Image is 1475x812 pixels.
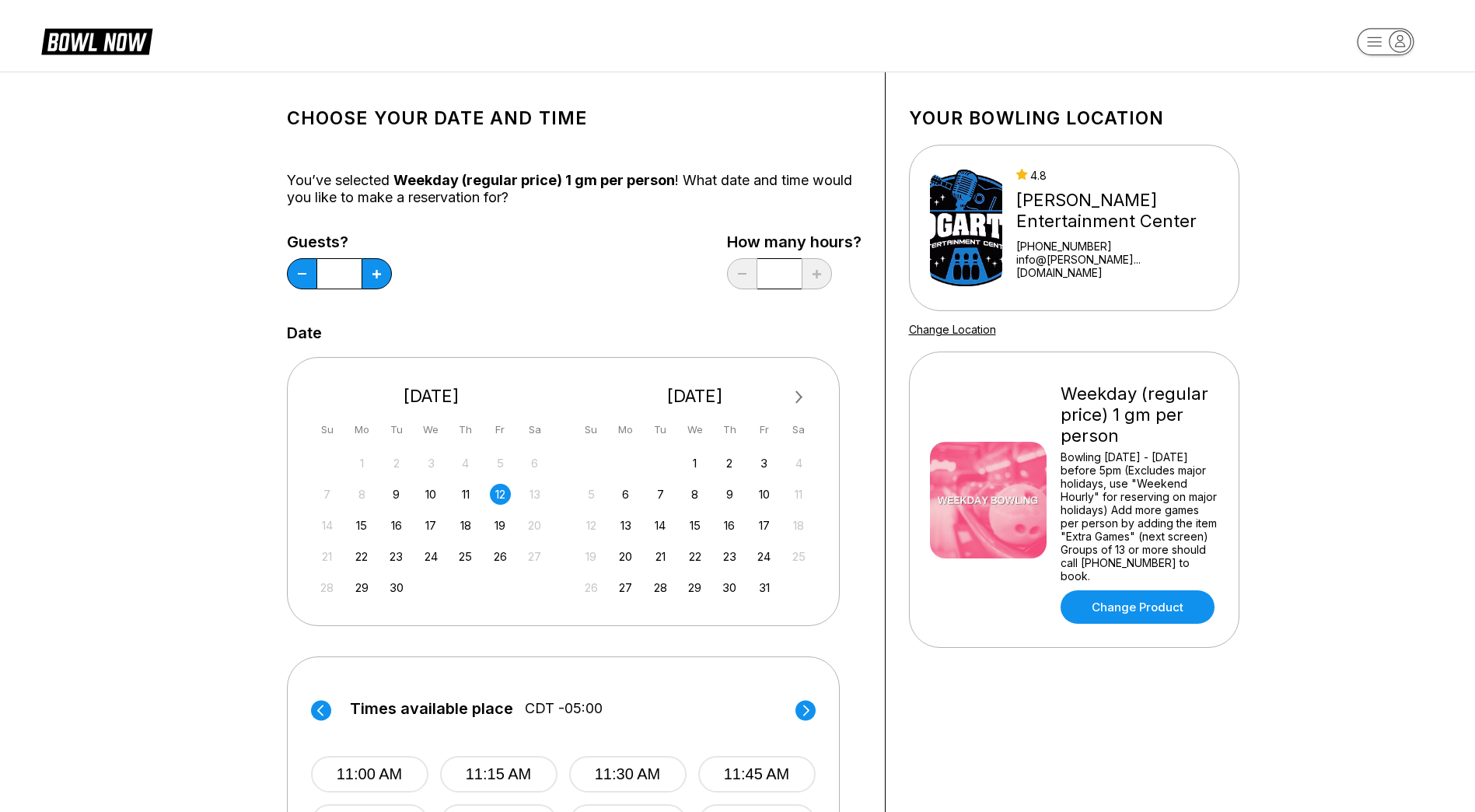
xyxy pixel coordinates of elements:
[650,577,671,598] div: Choose Tuesday, October 28th, 2025
[650,419,671,440] div: Tu
[753,484,774,505] div: Choose Friday, October 10th, 2025
[698,756,816,793] button: 11:45 AM
[788,546,809,567] div: Not available Saturday, October 25th, 2025
[719,577,740,598] div: Choose Thursday, October 30th, 2025
[788,515,809,536] div: Not available Saturday, October 18th, 2025
[578,451,812,598] div: month 2025-10
[581,515,602,536] div: Not available Sunday, October 12th, 2025
[386,453,407,474] div: Not available Tuesday, September 2nd, 2025
[386,484,407,505] div: Choose Tuesday, September 9th, 2025
[386,577,407,598] div: Choose Tuesday, September 30th, 2025
[525,700,603,717] span: CDT -05:00
[684,419,705,440] div: We
[421,484,442,505] div: Choose Wednesday, September 10th, 2025
[1061,450,1218,583] div: Bowling [DATE] - [DATE] before 5pm (Excludes major holidays, use "Weekend Hourly" for reserving o...
[386,546,407,567] div: Choose Tuesday, September 23rd, 2025
[315,451,548,598] div: month 2025-09
[421,453,442,474] div: Not available Wednesday, September 3rd, 2025
[455,484,476,505] div: Choose Thursday, September 11th, 2025
[650,515,671,536] div: Choose Tuesday, October 14th, 2025
[351,453,372,474] div: Not available Monday, September 1st, 2025
[311,386,552,407] div: [DATE]
[393,172,675,188] span: Weekday (regular price) 1 gm per person
[684,515,705,536] div: Choose Wednesday, October 15th, 2025
[753,546,774,567] div: Choose Friday, October 24th, 2025
[490,484,511,505] div: Choose Friday, September 12th, 2025
[350,700,513,717] span: Times available place
[524,419,545,440] div: Sa
[788,453,809,474] div: Not available Saturday, October 4th, 2025
[1016,169,1218,182] div: 4.8
[524,453,545,474] div: Not available Saturday, September 6th, 2025
[1061,383,1218,446] div: Weekday (regular price) 1 gm per person
[575,386,816,407] div: [DATE]
[490,515,511,536] div: Choose Friday, September 19th, 2025
[650,546,671,567] div: Choose Tuesday, October 21st, 2025
[455,453,476,474] div: Not available Thursday, September 4th, 2025
[287,172,862,206] div: You’ve selected ! What date and time would you like to make a reservation for?
[351,546,372,567] div: Choose Monday, September 22nd, 2025
[581,577,602,598] div: Not available Sunday, October 26th, 2025
[386,515,407,536] div: Choose Tuesday, September 16th, 2025
[351,484,372,505] div: Not available Monday, September 8th, 2025
[386,419,407,440] div: Tu
[753,577,774,598] div: Choose Friday, October 31st, 2025
[440,756,557,793] button: 11:15 AM
[421,515,442,536] div: Choose Wednesday, September 17th, 2025
[615,515,636,536] div: Choose Monday, October 13th, 2025
[719,419,740,440] div: Th
[581,484,602,505] div: Not available Sunday, October 5th, 2025
[581,546,602,567] div: Not available Sunday, October 19th, 2025
[316,484,337,505] div: Not available Sunday, September 7th, 2025
[490,453,511,474] div: Not available Friday, September 5th, 2025
[351,419,372,440] div: Mo
[524,546,545,567] div: Not available Saturday, September 27th, 2025
[316,419,337,440] div: Su
[1016,240,1218,253] div: [PHONE_NUMBER]
[316,515,337,536] div: Not available Sunday, September 14th, 2025
[524,484,545,505] div: Not available Saturday, September 13th, 2025
[615,546,636,567] div: Choose Monday, October 20th, 2025
[788,419,809,440] div: Sa
[351,577,372,598] div: Choose Monday, September 29th, 2025
[615,577,636,598] div: Choose Monday, October 27th, 2025
[753,453,774,474] div: Choose Friday, October 3rd, 2025
[727,233,862,250] label: How many hours?
[287,324,322,341] label: Date
[719,484,740,505] div: Choose Thursday, October 9th, 2025
[311,756,428,793] button: 11:00 AM
[684,577,705,598] div: Choose Wednesday, October 29th, 2025
[930,170,1002,286] img: Bogart's Entertainment Center
[615,484,636,505] div: Choose Monday, October 6th, 2025
[569,756,687,793] button: 11:30 AM
[316,546,337,567] div: Not available Sunday, September 21st, 2025
[909,323,996,336] a: Change Location
[753,515,774,536] div: Choose Friday, October 17th, 2025
[719,546,740,567] div: Choose Thursday, October 23rd, 2025
[351,515,372,536] div: Choose Monday, September 15th, 2025
[788,484,809,505] div: Not available Saturday, October 11th, 2025
[581,419,602,440] div: Su
[421,546,442,567] div: Choose Wednesday, September 24th, 2025
[684,453,705,474] div: Choose Wednesday, October 1st, 2025
[684,546,705,567] div: Choose Wednesday, October 22nd, 2025
[287,107,862,129] h1: Choose your Date and time
[753,419,774,440] div: Fr
[455,419,476,440] div: Th
[787,385,812,410] button: Next Month
[490,546,511,567] div: Choose Friday, September 26th, 2025
[650,484,671,505] div: Choose Tuesday, October 7th, 2025
[455,515,476,536] div: Choose Thursday, September 18th, 2025
[1016,253,1218,279] a: info@[PERSON_NAME]...[DOMAIN_NAME]
[909,107,1239,129] h1: Your bowling location
[1016,190,1218,232] div: [PERSON_NAME] Entertainment Center
[719,515,740,536] div: Choose Thursday, October 16th, 2025
[455,546,476,567] div: Choose Thursday, September 25th, 2025
[421,419,442,440] div: We
[316,577,337,598] div: Not available Sunday, September 28th, 2025
[287,233,392,250] label: Guests?
[684,484,705,505] div: Choose Wednesday, October 8th, 2025
[1061,590,1215,624] a: Change Product
[490,419,511,440] div: Fr
[524,515,545,536] div: Not available Saturday, September 20th, 2025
